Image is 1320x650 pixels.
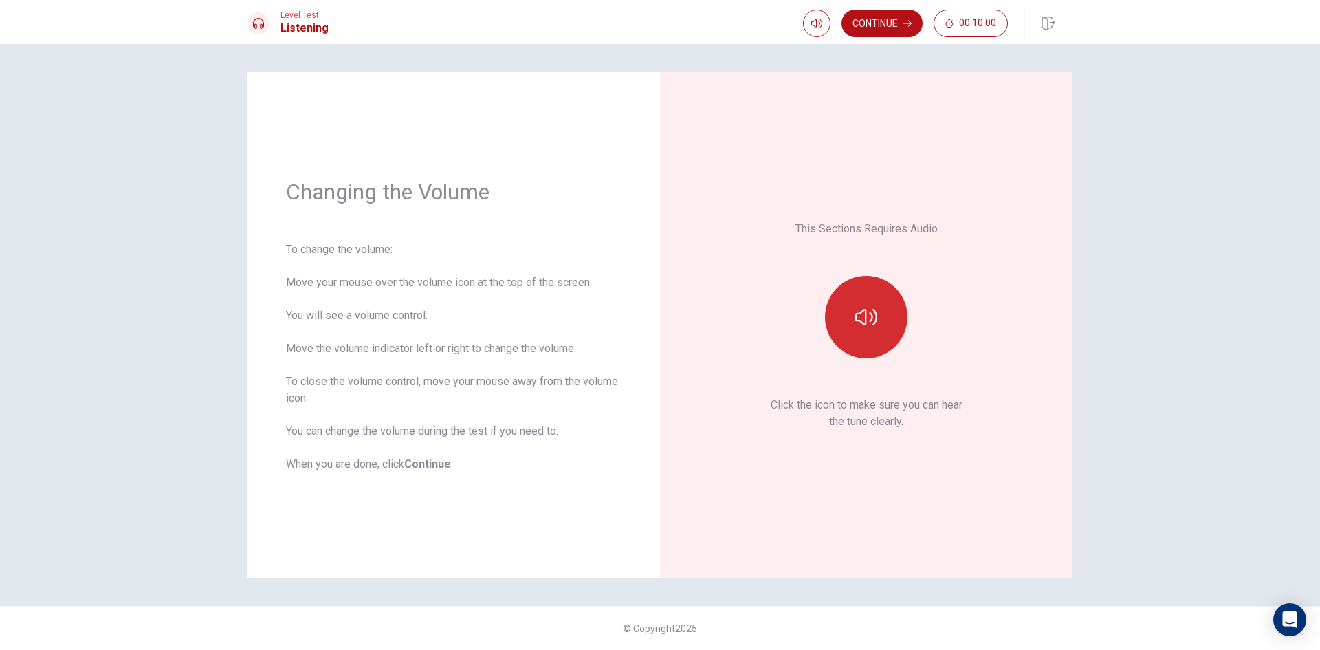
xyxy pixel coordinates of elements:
[841,10,923,37] button: Continue
[286,241,621,473] div: To change the volume: Move your mouse over the volume icon at the top of the screen. You will see...
[934,10,1008,37] button: 00:10:00
[286,178,621,206] h1: Changing the Volume
[771,397,962,430] p: Click the icon to make sure you can hear the tune clearly.
[959,18,996,29] span: 00:10:00
[280,20,329,36] h1: Listening
[623,623,697,634] span: © Copyright 2025
[795,221,938,237] p: This Sections Requires Audio
[404,457,451,470] b: Continue
[280,10,329,20] span: Level Test
[1273,603,1306,636] div: Open Intercom Messenger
